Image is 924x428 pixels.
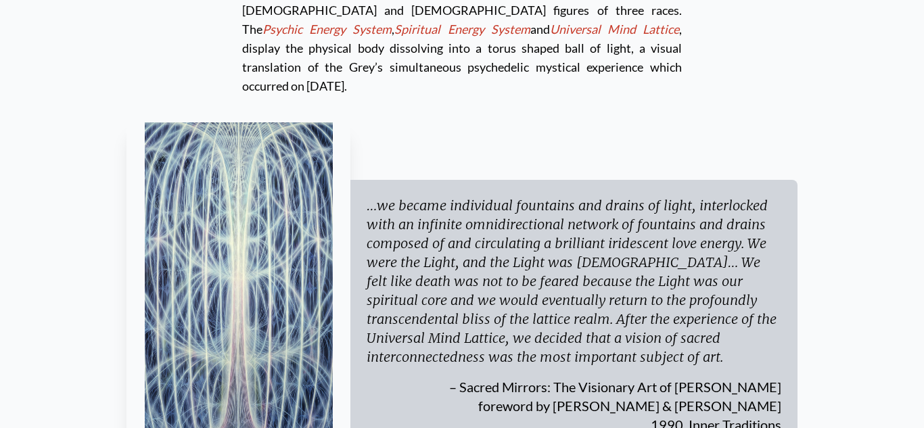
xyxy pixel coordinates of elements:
a: Spiritual Energy System [394,22,530,37]
a: Psychic Energy System [262,22,392,37]
div: …we became individual fountains and drains of light, interlocked with an infinite omnidirectional... [367,196,781,366]
a: Universal Mind Lattice [550,22,679,37]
